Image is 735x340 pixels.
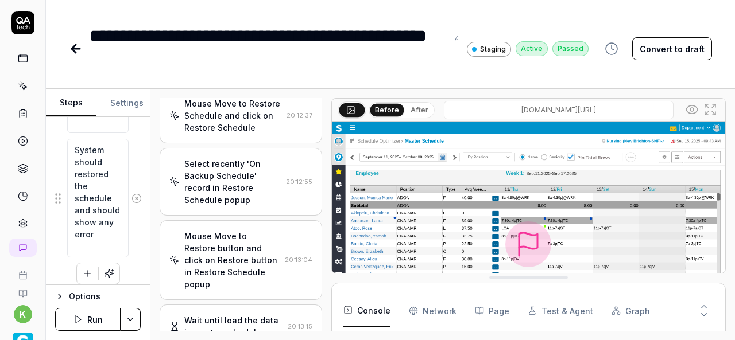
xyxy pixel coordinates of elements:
button: Remove step [129,187,145,210]
button: Steps [46,89,96,117]
a: Staging [467,41,511,57]
button: Show all interative elements [683,100,701,119]
button: Open in full screen [701,100,719,119]
button: Page [475,295,509,327]
time: 20:13:15 [288,322,312,330]
button: View version history [598,37,625,60]
time: 20:13:04 [285,256,312,264]
button: Run [55,308,121,331]
button: Settings [96,89,157,117]
time: 20:12:55 [286,178,312,186]
button: Network [409,295,457,327]
div: Active [516,41,548,56]
button: Console [343,295,390,327]
button: Test & Agent [528,295,593,327]
a: New conversation [9,239,37,257]
a: Book a call with us [5,261,41,280]
div: Mouse Move to Restore Schedule and click on Restore Schedule [184,97,281,134]
button: After [406,104,433,116]
div: Wait until load the data in master schedule [184,314,283,338]
span: Staging [480,44,506,54]
div: Mouse Move to Restore button and click on Restore button in Restore Schedule popup [184,230,280,290]
button: Before [370,103,404,116]
button: Options [55,290,141,303]
div: Suggestions [55,138,141,257]
time: 20:12:37 [287,111,312,119]
div: Passed [552,41,589,56]
button: Graph [612,295,650,327]
button: k [14,305,32,323]
div: Select recently 'On Backup Schedule' record in Restore Schedule popup [184,158,281,206]
div: Options [69,290,141,303]
button: Convert to draft [632,37,712,60]
a: Documentation [5,280,41,298]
